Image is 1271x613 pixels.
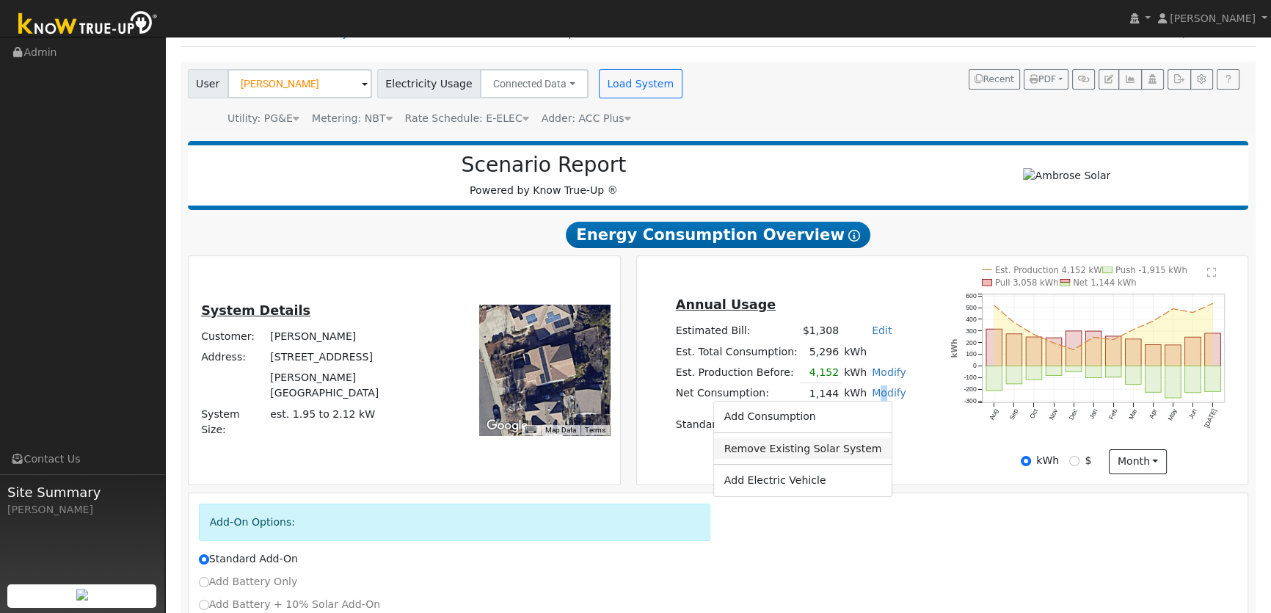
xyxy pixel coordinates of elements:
[545,425,576,435] button: Map Data
[1105,366,1121,377] rect: onclick=""
[1115,265,1187,275] text: Push -1,915 kWh
[1168,69,1190,90] button: Export Interval Data
[1024,69,1068,90] button: PDF
[480,69,589,98] button: Connected Data
[1125,366,1141,385] rect: onclick=""
[842,341,909,362] td: kWh
[966,316,977,323] text: 400
[966,304,977,311] text: 500
[1190,69,1213,90] button: Settings
[714,470,892,490] a: Add Electric Vehicle
[188,69,228,98] span: User
[964,385,977,393] text: -200
[969,69,1020,90] button: Recent
[1212,302,1214,305] circle: onclick=""
[1152,320,1154,322] circle: onclick=""
[966,339,977,347] text: 200
[312,111,393,126] div: Metering: NBT
[993,304,995,306] circle: onclick=""
[1008,407,1019,421] text: Sep
[268,347,432,368] td: [STREET_ADDRESS]
[199,574,298,590] label: Add Battery Only
[599,69,682,98] button: Load System
[842,362,870,383] td: kWh
[966,327,977,335] text: 300
[227,69,372,98] input: Select a User
[1073,278,1137,288] text: Net 1,144 kWh
[1066,331,1082,366] rect: onclick=""
[964,397,977,405] text: -300
[542,111,631,126] div: Adder: ACC Plus
[986,329,1002,366] rect: onclick=""
[673,321,800,341] td: Estimated Bill:
[201,303,310,318] u: System Details
[1185,337,1201,366] rect: onclick=""
[405,112,529,124] span: Alias: HE1N
[1217,69,1239,90] a: Help Link
[203,153,885,178] h2: Scenario Report
[1208,267,1217,278] text: 
[1185,366,1201,393] rect: onclick=""
[1026,366,1042,380] rect: onclick=""
[973,362,977,369] text: 0
[1125,339,1141,366] rect: onclick=""
[377,69,481,98] span: Electricity Usage
[1132,328,1134,330] circle: onclick=""
[1203,407,1218,429] text: [DATE]
[1192,311,1194,313] circle: onclick=""
[1006,334,1022,366] rect: onclick=""
[673,362,800,383] td: Est. Production Before:
[1107,407,1118,421] text: Feb
[199,577,209,587] input: Add Battery Only
[7,502,157,518] div: [PERSON_NAME]
[1148,407,1159,420] text: Apr
[11,8,165,41] img: Know True-Up
[1172,308,1174,310] circle: onclick=""
[1146,366,1162,393] rect: onclick=""
[1046,366,1062,376] rect: onclick=""
[995,265,1107,275] text: Est. Production 4,152 kWh
[199,551,298,567] label: Standard Add-On
[848,230,860,242] i: Show Help
[800,362,841,383] td: 4,152
[986,366,1002,391] rect: onclick=""
[1030,74,1056,84] span: PDF
[842,383,870,405] td: kWh
[1072,349,1074,351] circle: onclick=""
[966,351,977,358] text: 100
[483,416,531,435] a: Open this area in Google Maps (opens a new window)
[1072,69,1095,90] button: Generate Report Link
[1187,407,1198,420] text: Jun
[1023,168,1110,184] img: Ambrose Solar
[268,404,432,440] td: System Size
[199,554,209,565] input: Standard Add-On
[1069,456,1079,466] input: $
[800,341,841,362] td: 5,296
[1052,341,1055,344] circle: onclick=""
[800,321,841,341] td: $1,308
[1033,333,1035,335] circle: onclick=""
[195,153,893,198] div: Powered by Know True-Up ®
[714,407,892,427] a: Add Consumption
[1046,338,1062,366] rect: onclick=""
[1092,336,1094,338] circle: onclick=""
[199,326,268,347] td: Customer:
[949,339,958,358] text: kWh
[1167,407,1179,422] text: May
[1006,366,1022,384] rect: onclick=""
[1170,12,1256,24] span: [PERSON_NAME]
[1109,449,1167,474] button: month
[199,347,268,368] td: Address:
[1047,407,1059,421] text: Nov
[1085,331,1101,366] rect: onclick=""
[199,600,209,610] input: Add Battery + 10% Solar Add-On
[1088,407,1099,420] text: Jan
[1112,338,1114,341] circle: onclick=""
[1013,322,1015,324] circle: onclick=""
[995,278,1059,288] text: Pull 3,058 kWh
[966,292,977,300] text: 600
[1165,345,1181,366] rect: onclick=""
[483,416,531,435] img: Google
[673,341,800,362] td: Est. Total Consumption:
[1085,366,1101,378] rect: onclick=""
